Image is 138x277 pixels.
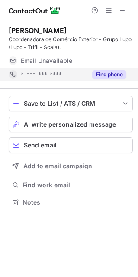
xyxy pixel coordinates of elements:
img: ContactOut v5.3.10 [9,5,61,16]
button: AI write personalized message [9,117,133,132]
div: [PERSON_NAME] [9,26,67,35]
button: save-profile-one-click [9,96,133,111]
div: Save to List / ATS / CRM [24,100,118,107]
button: Add to email campaign [9,158,133,174]
div: Coordenadora de Comércio Exterior - Grupo Lupo (Lupo - Trifil - Scala). [9,36,133,51]
span: Find work email [22,181,129,189]
button: Find work email [9,179,133,191]
span: Add to email campaign [23,163,92,169]
button: Send email [9,137,133,153]
span: AI write personalized message [24,121,116,128]
span: Notes [22,199,129,206]
button: Reveal Button [92,70,126,79]
span: Email Unavailable [21,57,72,65]
button: Notes [9,196,133,209]
span: Send email [24,142,57,149]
